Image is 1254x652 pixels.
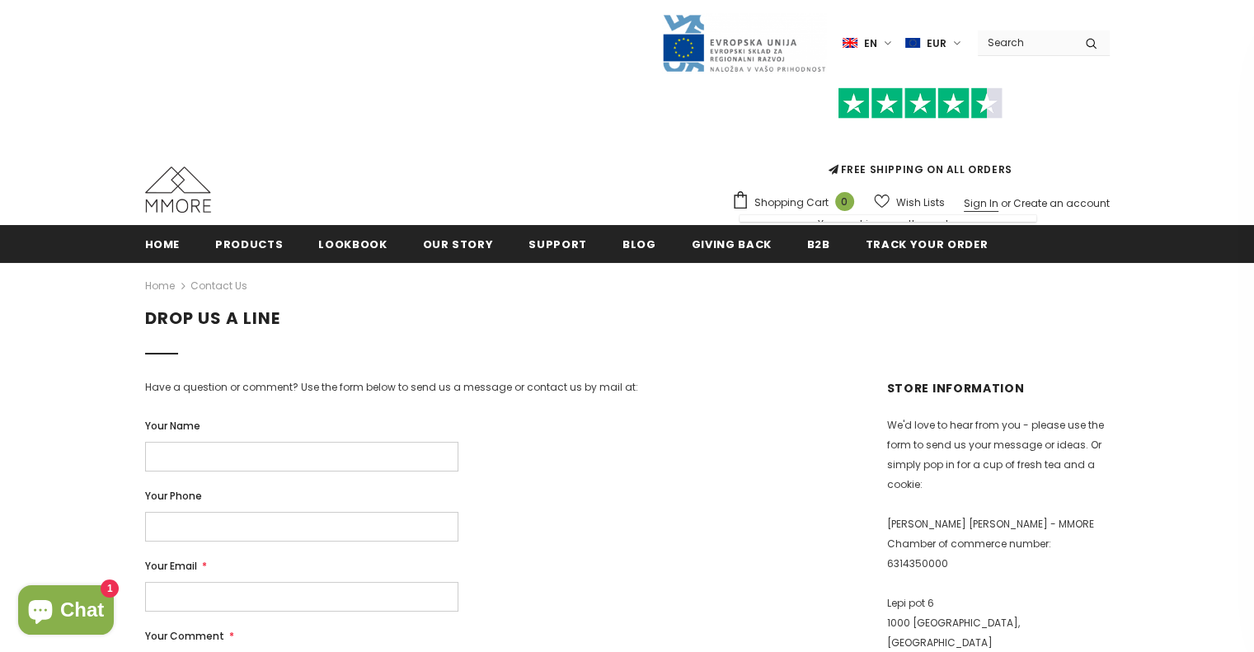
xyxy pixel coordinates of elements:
[13,585,119,639] inbox-online-store-chat: Shopify online store chat
[731,119,1110,162] iframe: Customer reviews powered by Trustpilot
[661,35,826,49] a: Javni Razpis
[190,276,247,296] span: Contact us
[978,30,1073,54] input: Search Site
[887,534,1110,574] p: Chamber of commerce number: 6314350000
[1001,196,1011,210] span: or
[145,379,697,396] div: Have a question or comment? Use the form below to send us a message or contact us by mail at:
[423,237,494,252] span: Our Story
[843,36,857,50] img: i-lang-1.png
[622,225,656,262] a: Blog
[692,237,772,252] span: Giving back
[692,225,772,262] a: Giving back
[1013,196,1110,210] a: Create an account
[318,225,387,262] a: Lookbook
[864,35,877,52] span: en
[964,196,998,210] a: Sign In
[145,629,224,643] span: Your Comment
[756,216,1020,232] p: Your cart is currently empty.
[215,237,283,252] span: Products
[838,87,1003,120] img: Trust Pilot Stars
[874,188,945,217] a: Wish Lists
[215,225,283,262] a: Products
[731,190,862,215] a: Shopping Cart 0
[661,13,826,73] img: Javni Razpis
[887,415,1110,495] p: We'd love to hear from you - please use the form to send us your message or ideas. Or simply pop ...
[896,195,945,211] span: Wish Lists
[731,95,1110,176] span: FREE SHIPPING ON ALL ORDERS
[866,225,988,262] a: Track your order
[622,237,656,252] span: Blog
[145,308,1110,329] h1: DROP US A LINE
[145,167,211,213] img: MMORE Cases
[807,225,830,262] a: B2B
[528,237,587,252] span: support
[807,237,830,252] span: B2B
[145,237,181,252] span: Home
[754,195,829,211] span: Shopping Cart
[866,237,988,252] span: Track your order
[835,192,854,211] span: 0
[145,489,202,503] span: Your Phone
[318,237,387,252] span: Lookbook
[528,225,587,262] a: support
[145,276,175,296] a: Home
[145,559,197,573] span: Your Email
[145,419,200,433] span: Your Name
[887,379,1110,397] h4: Store Information
[423,225,494,262] a: Our Story
[927,35,946,52] span: EUR
[145,225,181,262] a: Home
